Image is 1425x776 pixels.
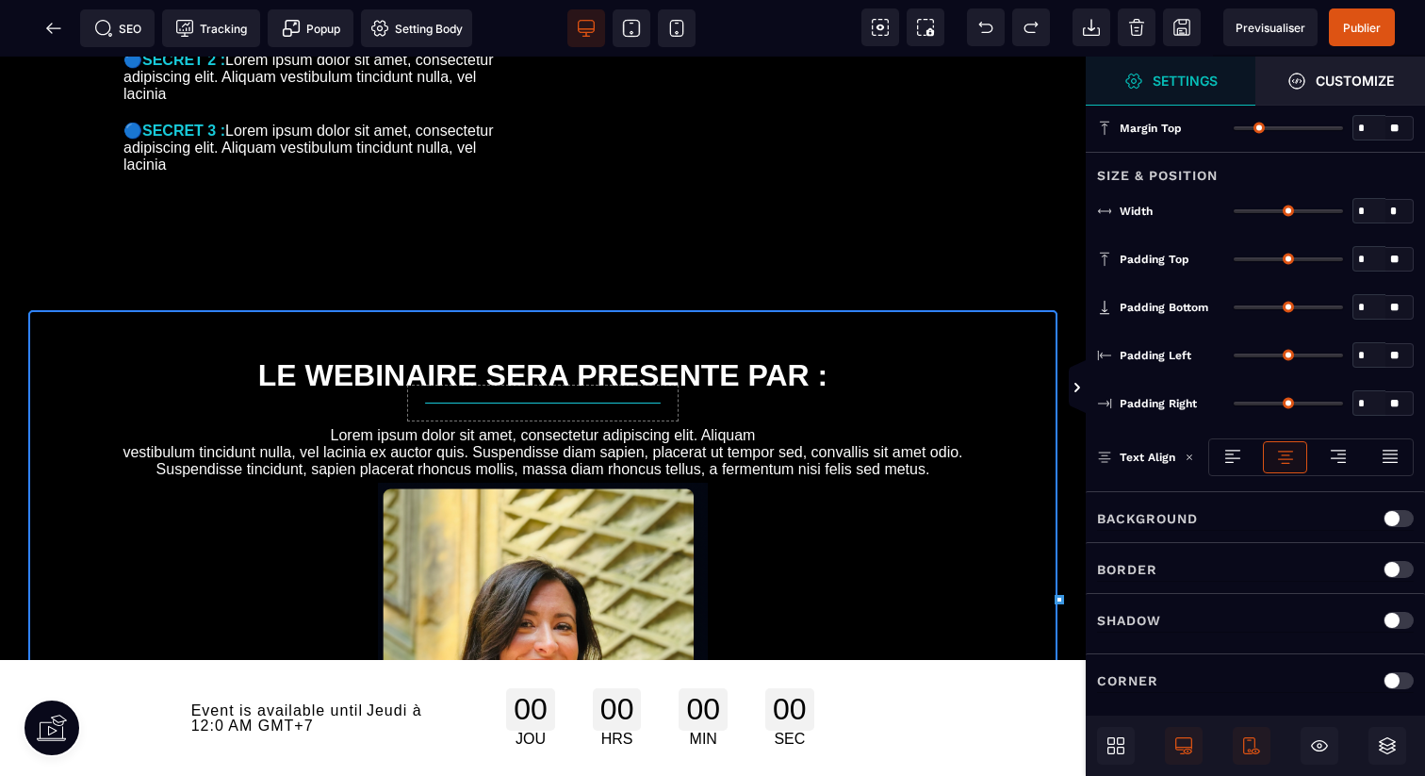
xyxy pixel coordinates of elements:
div: 00 [593,632,642,674]
span: Popup [282,19,340,38]
span: Previsualiser [1236,21,1305,35]
h1: LE WEBINAIRE SERA PRESENTE PAR : [105,292,981,346]
span: Padding Bottom [1120,300,1208,315]
span: View components [861,8,899,46]
p: Text Align [1097,448,1175,467]
p: Background [1097,507,1198,530]
div: JOU [506,674,555,691]
p: Corner [1097,669,1158,692]
div: 00 [506,632,555,674]
span: Screenshot [907,8,944,46]
strong: Settings [1153,74,1218,88]
span: Padding Right [1120,396,1197,411]
span: Margin Top [1120,121,1182,136]
span: Width [1120,204,1153,219]
span: Jeudi à 12:0 AM GMT+7 [191,646,422,677]
text: 🔵 Lorem ipsum dolor sit amet, consectetur adipiscing elit. Aliquam vestibulum tincidunt nulla, ve... [123,60,497,122]
b: SECRET 3 : [142,66,225,82]
span: Mobile Only [1233,727,1270,765]
div: SEC [765,674,814,691]
span: Event is available until [191,646,363,662]
span: Desktop Only [1165,727,1203,765]
div: MIN [679,674,728,691]
div: Size & Position [1086,152,1425,187]
span: Padding Left [1120,348,1191,363]
span: Open Style Manager [1255,57,1425,106]
span: Open Layers [1368,727,1406,765]
span: Setting Body [370,19,463,38]
img: loading [1185,453,1194,462]
span: Tracking [175,19,247,38]
span: Hide/Show Block [1301,727,1338,765]
span: Settings [1086,57,1255,106]
div: 00 [679,632,728,674]
p: Border [1097,558,1157,581]
div: 00 [765,632,814,674]
p: Shadow [1097,609,1161,632]
text: Lorem ipsum dolor sit amet, consectetur adipiscing elit. Aliquam vestibulum tincidunt nulla, vel ... [105,366,981,426]
span: Padding Top [1120,252,1189,267]
span: SEO [94,19,141,38]
strong: Customize [1316,74,1394,88]
span: Preview [1223,8,1318,46]
div: HRS [593,674,642,691]
span: Publier [1343,21,1381,35]
span: Open Blocks [1097,727,1135,765]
